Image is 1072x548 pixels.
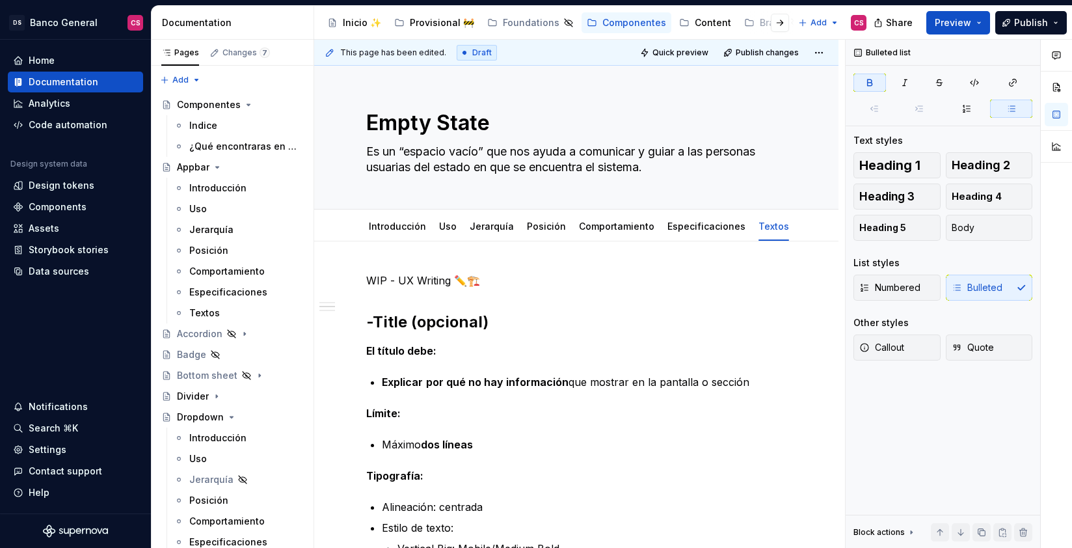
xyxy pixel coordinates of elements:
[29,243,109,256] div: Storybook stories
[366,344,436,357] strong: El título debe:
[43,525,108,538] svg: Supernova Logo
[156,344,308,365] a: Badge
[464,212,519,240] div: Jerarquía
[8,482,143,503] button: Help
[172,75,189,85] span: Add
[8,72,143,92] a: Documentation
[366,469,423,482] strong: Tipografía:
[29,486,49,499] div: Help
[189,140,297,153] div: ¿Qué encontraras en cada sección?
[662,212,751,240] div: Especificaciones
[935,16,971,29] span: Preview
[189,286,267,299] div: Especificaciones
[854,18,864,28] div: CS
[946,215,1033,241] button: Body
[739,12,806,33] a: Brand
[29,422,78,435] div: Search ⌘K
[366,407,401,420] strong: Límite:
[29,75,98,89] div: Documentation
[582,12,671,33] a: Componentes
[10,159,87,169] div: Design system data
[439,221,457,232] a: Uso
[859,190,915,203] span: Heading 3
[946,184,1033,210] button: Heading 4
[579,221,654,232] a: Comportamiento
[161,48,199,58] div: Pages
[177,161,209,174] div: Appbar
[853,152,941,178] button: Heading 1
[366,273,786,288] p: WIP - UX Writing ✏️🏗️
[859,281,920,294] span: Numbered
[168,448,308,469] a: Uso
[811,18,827,28] span: Add
[3,8,148,36] button: DSBanco GeneralCS
[189,265,265,278] div: Comportamiento
[168,219,308,240] a: Jerarquía
[8,240,143,260] a: Storybook stories
[410,16,474,29] div: Provisional 🚧
[29,465,102,478] div: Contact support
[364,141,784,178] textarea: Es un “espacio vacío” que nos ayuda a comunicar y guiar a las personas usuarias del estado en que...
[322,10,792,36] div: Page tree
[29,200,87,213] div: Components
[222,48,270,58] div: Changes
[189,244,228,257] div: Posición
[156,386,308,407] a: Divider
[168,282,308,303] a: Especificaciones
[168,136,308,157] a: ¿Qué encontraras en cada sección?
[8,418,143,439] button: Search ⌘K
[853,134,903,147] div: Text styles
[29,118,107,131] div: Code automation
[695,16,731,29] div: Content
[8,439,143,460] a: Settings
[168,490,308,511] a: Posición
[369,221,426,232] a: Introducción
[382,520,786,536] p: Estilo de texto:
[382,499,786,515] p: Alineación: centrada
[952,341,994,354] span: Quote
[674,12,736,33] a: Content
[8,218,143,239] a: Assets
[8,197,143,217] a: Components
[426,376,569,389] strong: por qué no hay información
[470,221,514,232] a: Jerarquía
[168,240,308,261] a: Posición
[156,71,205,89] button: Add
[29,400,88,413] div: Notifications
[260,48,270,58] span: 7
[753,212,794,240] div: Textos
[853,523,917,541] div: Block actions
[719,44,805,62] button: Publish changes
[859,159,920,172] span: Heading 1
[667,221,745,232] a: Especificaciones
[853,275,941,301] button: Numbered
[30,16,98,29] div: Banco General
[189,223,234,236] div: Jerarquía
[168,178,308,199] a: Introducción
[177,327,222,340] div: Accordion
[472,48,492,58] span: Draft
[156,407,308,428] a: Dropdown
[527,221,566,232] a: Posición
[853,256,900,269] div: List styles
[503,16,559,29] div: Foundations
[364,212,431,240] div: Introducción
[853,335,941,361] button: Callout
[9,15,25,31] div: DS
[758,221,789,232] a: Textos
[574,212,660,240] div: Comportamiento
[1014,16,1048,29] span: Publish
[162,16,308,29] div: Documentation
[952,221,974,234] span: Body
[156,157,308,178] a: Appbar
[8,50,143,71] a: Home
[168,261,308,282] a: Comportamiento
[29,54,55,67] div: Home
[340,48,446,58] span: This page has been edited.
[189,307,220,320] div: Textos
[421,438,473,451] strong: dos líneas
[995,11,1067,34] button: Publish
[853,316,909,329] div: Other styles
[177,348,206,361] div: Badge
